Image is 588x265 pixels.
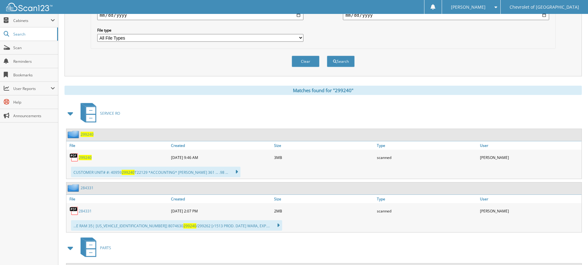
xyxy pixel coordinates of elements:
a: User [478,195,582,203]
a: Size [273,141,376,150]
span: Announcements [13,113,55,118]
a: User [478,141,582,150]
span: [PERSON_NAME] [451,5,486,9]
a: Created [169,141,273,150]
button: Search [327,56,355,67]
a: Type [375,141,478,150]
div: Matches found for "299240" [65,86,582,95]
a: File [66,141,169,150]
div: scanned [375,205,478,217]
span: Cabinets [13,18,51,23]
span: User Reports [13,86,51,91]
div: [PERSON_NAME] [478,205,582,217]
a: 299240 [79,155,92,160]
img: PDF.png [69,206,79,216]
div: 3MB [273,151,376,164]
span: Chevrolet of [GEOGRAPHIC_DATA] [510,5,579,9]
img: PDF.png [69,153,79,162]
label: File type [97,28,303,33]
a: 299240 [81,132,94,137]
img: folder2.png [68,184,81,192]
input: start [97,10,303,20]
span: Bookmarks [13,72,55,78]
a: 284331 [81,185,94,190]
div: 2MB [273,205,376,217]
a: PARTS [77,236,111,260]
span: SERVICE RO [100,111,120,116]
span: Scan [13,45,55,50]
span: Search [13,32,54,37]
a: Created [169,195,273,203]
a: Size [273,195,376,203]
div: CUSTOMER UNIT# #: 40959 T22129 *ACCOUNTING* [PERSON_NAME] 361 ... .98 ... [71,167,240,177]
div: ...E RAM 35| [US_VEHICLE_IDENTIFICATION_NUMBER]] 8074630 /299262 [r1513 PROD. DATE] WARA, EXP.... [71,220,282,231]
div: [DATE] 9:46 AM [169,151,273,164]
span: Reminders [13,59,55,64]
div: [PERSON_NAME] [478,151,582,164]
span: Help [13,100,55,105]
input: end [343,10,549,20]
span: PARTS [100,245,111,250]
a: 284331 [79,208,92,214]
span: 299240 [183,223,196,229]
img: folder2.png [68,130,81,138]
a: Type [375,195,478,203]
a: SERVICE RO [77,101,120,126]
img: scan123-logo-white.svg [6,3,52,11]
button: Clear [292,56,319,67]
a: File [66,195,169,203]
div: [DATE] 2:07 PM [169,205,273,217]
span: 299240 [122,170,135,175]
iframe: Chat Widget [557,235,588,265]
div: scanned [375,151,478,164]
